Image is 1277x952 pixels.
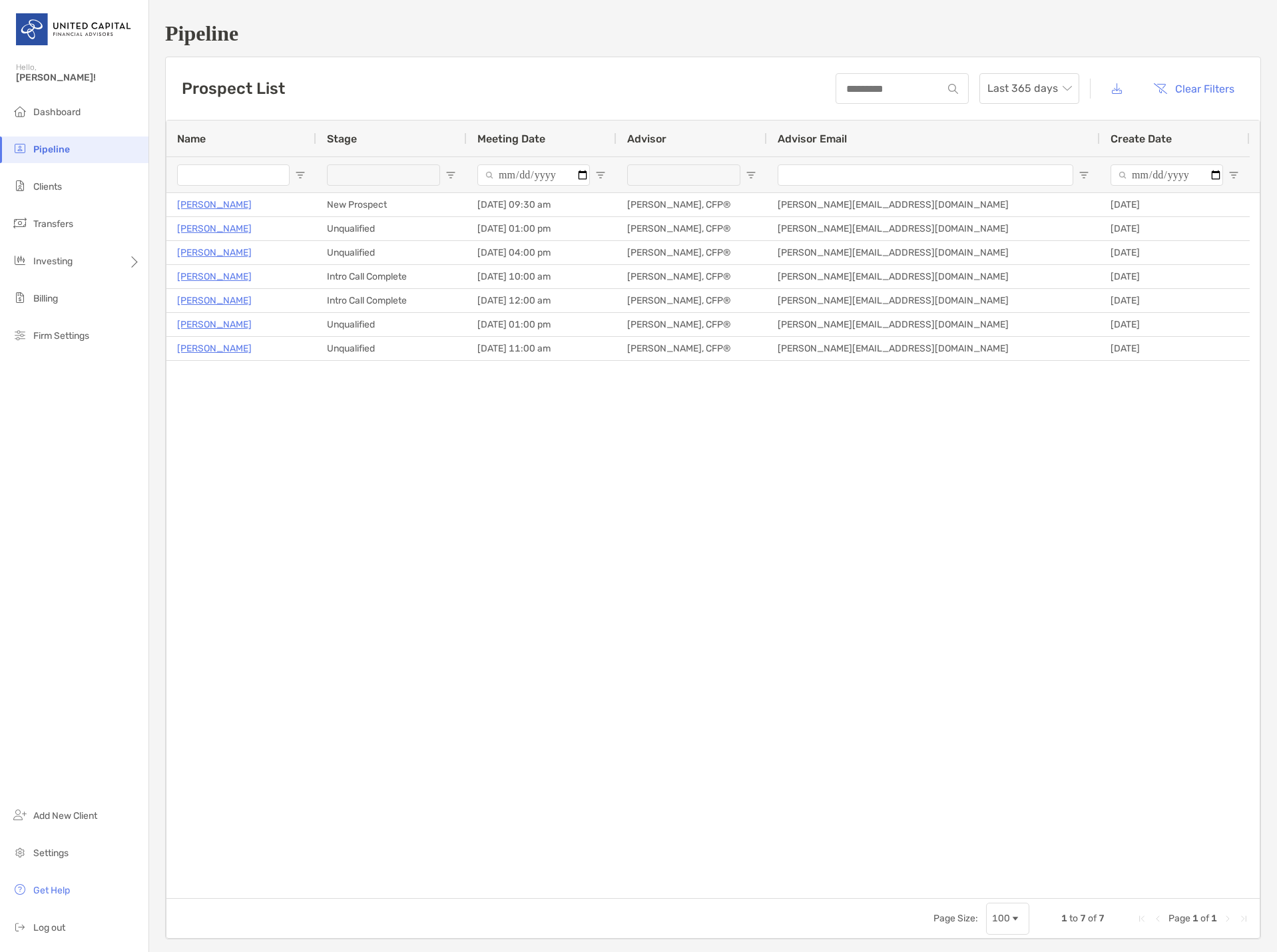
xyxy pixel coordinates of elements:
div: [PERSON_NAME][EMAIL_ADDRESS][DOMAIN_NAME] [767,313,1100,336]
div: [DATE] [1100,217,1250,240]
span: [PERSON_NAME]! [16,72,140,83]
div: [DATE] [1100,265,1250,288]
span: 1 [1061,913,1067,924]
span: Name [177,132,206,145]
div: [DATE] [1100,313,1250,336]
div: [PERSON_NAME][EMAIL_ADDRESS][DOMAIN_NAME] [767,289,1100,312]
div: Unqualified [316,241,467,264]
div: [PERSON_NAME], CFP® [617,313,767,336]
div: [DATE] 12:00 am [467,289,617,312]
span: Dashboard [33,107,81,118]
h3: Prospect List [182,79,285,98]
div: First Page [1137,913,1147,924]
img: logout icon [12,919,28,935]
img: investing icon [12,252,28,268]
span: Transfers [33,218,73,230]
span: Clients [33,181,62,192]
div: [PERSON_NAME][EMAIL_ADDRESS][DOMAIN_NAME] [767,337,1100,360]
div: [DATE] [1100,337,1250,360]
span: Pipeline [33,144,70,155]
div: Unqualified [316,217,467,240]
input: Name Filter Input [177,164,290,186]
div: Intro Call Complete [316,265,467,288]
span: Page [1168,913,1190,924]
div: Last Page [1238,913,1249,924]
img: billing icon [12,290,28,306]
div: 100 [992,913,1010,924]
img: get-help icon [12,881,28,897]
span: 7 [1099,913,1105,924]
span: 7 [1080,913,1086,924]
a: [PERSON_NAME] [177,316,252,333]
span: Firm Settings [33,330,89,342]
div: Previous Page [1152,913,1163,924]
div: Unqualified [316,313,467,336]
img: input icon [948,84,958,94]
div: Page Size: [933,913,978,924]
span: Settings [33,847,69,859]
div: [DATE] [1100,193,1250,216]
span: 1 [1192,913,1198,924]
img: pipeline icon [12,140,28,156]
div: [PERSON_NAME], CFP® [617,217,767,240]
span: Meeting Date [477,132,545,145]
button: Clear Filters [1143,74,1244,103]
span: 1 [1211,913,1217,924]
div: [DATE] [1100,241,1250,264]
button: Open Filter Menu [595,170,606,180]
span: of [1088,913,1097,924]
img: settings icon [12,844,28,860]
div: [DATE] 11:00 am [467,337,617,360]
div: [PERSON_NAME], CFP® [617,289,767,312]
span: Advisor [627,132,666,145]
a: [PERSON_NAME] [177,196,252,213]
img: United Capital Logo [16,5,132,53]
h1: Pipeline [165,21,1261,46]
div: Intro Call Complete [316,289,467,312]
div: [PERSON_NAME], CFP® [617,241,767,264]
div: [DATE] 01:00 pm [467,217,617,240]
div: [PERSON_NAME][EMAIL_ADDRESS][DOMAIN_NAME] [767,265,1100,288]
div: [PERSON_NAME], CFP® [617,193,767,216]
span: Stage [327,132,357,145]
button: Open Filter Menu [445,170,456,180]
span: Advisor Email [778,132,847,145]
div: [PERSON_NAME][EMAIL_ADDRESS][DOMAIN_NAME] [767,241,1100,264]
span: Log out [33,922,65,933]
a: [PERSON_NAME] [177,292,252,309]
div: Unqualified [316,337,467,360]
div: [PERSON_NAME][EMAIL_ADDRESS][DOMAIN_NAME] [767,193,1100,216]
img: dashboard icon [12,103,28,119]
span: Create Date [1111,132,1172,145]
span: Add New Client [33,810,97,822]
div: New Prospect [316,193,467,216]
input: Advisor Email Filter Input [778,164,1073,186]
button: Open Filter Menu [746,170,756,180]
div: Page Size [986,903,1029,935]
img: clients icon [12,178,28,194]
div: [PERSON_NAME], CFP® [617,337,767,360]
a: [PERSON_NAME] [177,268,252,285]
span: Last 365 days [987,74,1071,103]
a: [PERSON_NAME] [177,244,252,261]
div: [DATE] 01:00 pm [467,313,617,336]
div: [PERSON_NAME], CFP® [617,265,767,288]
button: Open Filter Menu [1079,170,1089,180]
div: [PERSON_NAME][EMAIL_ADDRESS][DOMAIN_NAME] [767,217,1100,240]
input: Meeting Date Filter Input [477,164,590,186]
img: add_new_client icon [12,807,28,823]
a: [PERSON_NAME] [177,340,252,357]
a: [PERSON_NAME] [177,220,252,237]
span: of [1200,913,1209,924]
input: Create Date Filter Input [1111,164,1223,186]
div: [DATE] 10:00 am [467,265,617,288]
button: Open Filter Menu [1228,170,1239,180]
span: Get Help [33,885,70,896]
div: [DATE] 04:00 pm [467,241,617,264]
